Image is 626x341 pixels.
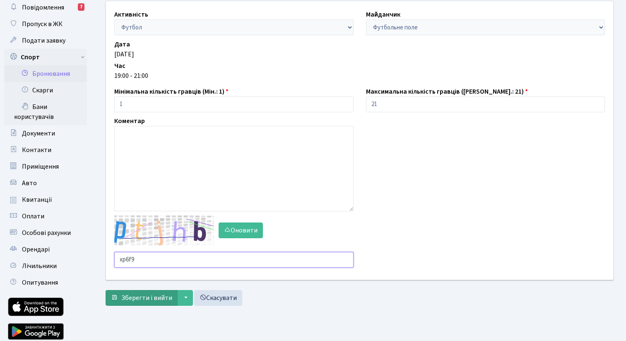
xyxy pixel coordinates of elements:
label: Майданчик [366,10,400,19]
span: Зберегти і вийти [121,293,172,302]
button: Зберегти і вийти [106,290,178,306]
a: Бани користувачів [4,99,87,125]
label: Коментар [114,116,145,126]
div: 19:00 - 21:00 [114,71,605,81]
a: Опитування [4,274,87,291]
span: Лічильники [22,261,57,271]
a: Авто [4,175,87,191]
input: Введіть текст із зображення [114,252,354,268]
a: Подати заявку [4,32,87,49]
span: Особові рахунки [22,228,71,237]
span: Повідомлення [22,3,64,12]
a: Документи [4,125,87,142]
a: Квитанції [4,191,87,208]
span: Документи [22,129,55,138]
label: Час [114,61,125,71]
span: Оплати [22,212,44,221]
span: Подати заявку [22,36,65,45]
a: Контакти [4,142,87,158]
label: Максимальна кількість гравців ([PERSON_NAME].: 21) [366,87,528,97]
a: Скарги [4,82,87,99]
label: Мінімальна кількість гравців (Мін.: 1) [114,87,229,97]
button: Оновити [219,222,263,238]
a: Орендарі [4,241,87,258]
a: Скасувати [194,290,242,306]
span: Орендарі [22,245,50,254]
label: Активність [114,10,148,19]
img: default [114,215,214,245]
label: Дата [114,39,130,49]
a: Лічильники [4,258,87,274]
div: 7 [78,3,84,11]
span: Контакти [22,145,51,155]
span: Авто [22,179,37,188]
span: Квитанції [22,195,52,204]
a: Особові рахунки [4,225,87,241]
span: Приміщення [22,162,59,171]
a: Спорт [4,49,87,65]
span: Пропуск в ЖК [22,19,63,29]
a: Пропуск в ЖК [4,16,87,32]
span: Опитування [22,278,58,287]
a: Приміщення [4,158,87,175]
a: Бронювання [4,65,87,82]
a: Оплати [4,208,87,225]
div: [DATE] [114,49,605,59]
